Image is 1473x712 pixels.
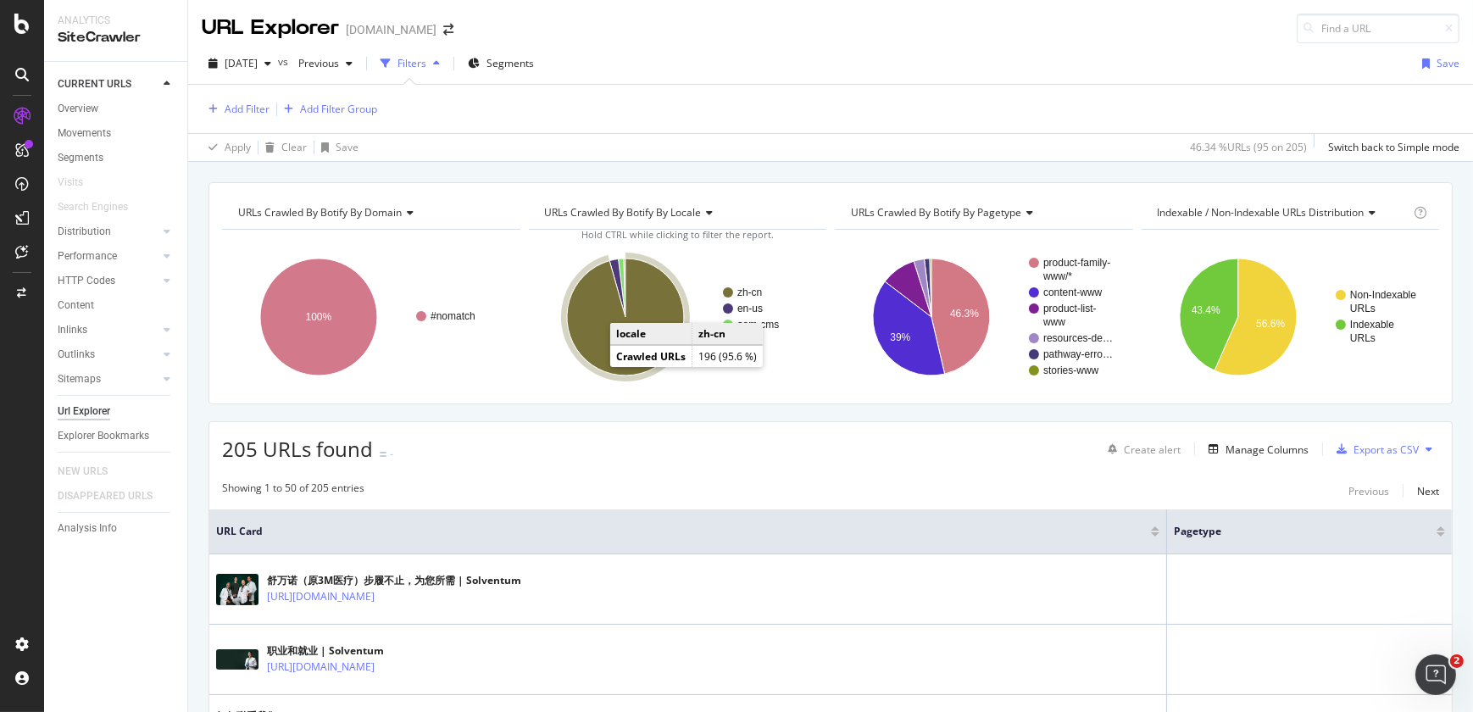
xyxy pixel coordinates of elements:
td: locale [610,323,692,345]
a: Segments [58,149,175,167]
div: Analysis Info [58,520,117,537]
button: Apply [202,134,251,161]
img: main image [216,574,258,606]
div: 舒万诺（原3M医疗）步履不止，为您所需 | Solventum [267,573,521,588]
div: Url Explorer [58,403,110,420]
a: DISAPPEARED URLS [58,487,170,505]
text: en-us [737,303,763,314]
button: Save [1415,50,1459,77]
a: [URL][DOMAIN_NAME] [267,659,375,676]
h4: URLs Crawled By Botify By pagetype [848,199,1118,226]
text: www [1042,316,1065,328]
div: Segments [58,149,103,167]
span: URL Card [216,524,1147,539]
text: Indexable [1350,319,1394,331]
button: Previous [292,50,359,77]
div: Performance [58,248,117,265]
text: Non-Indexable [1350,289,1416,301]
svg: A chart. [222,243,517,391]
a: Inlinks [58,321,158,339]
button: Previous [1348,481,1389,501]
span: URLs Crawled By Botify By locale [545,205,702,220]
text: 56.6% [1256,318,1285,330]
text: product-family- [1043,257,1110,269]
button: Segments [461,50,541,77]
div: [DOMAIN_NAME] [346,21,436,38]
text: URLs [1350,303,1376,314]
div: Save [1437,56,1459,70]
svg: A chart. [835,243,1130,391]
text: product-list- [1043,303,1097,314]
a: Distribution [58,223,158,241]
button: Switch back to Simple mode [1321,134,1459,161]
td: zh-cn [692,323,764,345]
iframe: Intercom live chat [1415,654,1456,695]
div: Switch back to Simple mode [1328,140,1459,154]
svg: A chart. [1142,243,1437,391]
div: - [390,447,393,461]
a: CURRENT URLS [58,75,158,93]
div: URL Explorer [202,14,339,42]
button: Create alert [1101,436,1181,463]
text: 46.3% [950,308,979,320]
span: pagetype [1174,524,1411,539]
td: 196 (95.6 %) [692,346,764,368]
button: Save [314,134,359,161]
text: 39% [890,331,910,343]
button: Clear [258,134,307,161]
h4: URLs Crawled By Botify By domain [235,199,505,226]
text: aem-cms [737,319,779,331]
div: Previous [1348,484,1389,498]
button: Export as CSV [1330,436,1419,463]
input: Find a URL [1297,14,1459,43]
div: 46.34 % URLs ( 95 on 205 ) [1190,140,1307,154]
div: Distribution [58,223,111,241]
a: Content [58,297,175,314]
a: HTTP Codes [58,272,158,290]
span: 2 [1450,654,1464,668]
div: CURRENT URLS [58,75,131,93]
div: NEW URLS [58,463,108,481]
span: Indexable / Non-Indexable URLs distribution [1158,205,1365,220]
div: Export as CSV [1353,442,1419,457]
a: Movements [58,125,175,142]
span: Previous [292,56,339,70]
div: Movements [58,125,111,142]
h4: Indexable / Non-Indexable URLs Distribution [1154,199,1411,226]
text: zh-cn [737,286,762,298]
div: Apply [225,140,251,154]
a: Analysis Info [58,520,175,537]
text: resources-de… [1043,332,1113,344]
h4: URLs Crawled By Botify By locale [542,199,812,226]
div: SiteCrawler [58,28,174,47]
span: Segments [486,56,534,70]
text: pathway-erro… [1043,348,1113,360]
div: Create alert [1124,442,1181,457]
div: Next [1417,484,1439,498]
div: Visits [58,174,83,192]
button: Next [1417,481,1439,501]
span: Hold CTRL while clicking to filter the report. [581,228,774,241]
text: URLs [1350,332,1376,344]
a: Overview [58,100,175,118]
text: content-www [1043,286,1103,298]
text: www/* [1042,270,1072,282]
div: Showing 1 to 50 of 205 entries [222,481,364,501]
div: arrow-right-arrow-left [443,24,453,36]
span: vs [278,54,292,69]
div: Outlinks [58,346,95,364]
div: Save [336,140,359,154]
div: Manage Columns [1226,442,1309,457]
a: Outlinks [58,346,158,364]
div: Add Filter Group [300,102,377,116]
div: Filters [397,56,426,70]
a: Performance [58,248,158,265]
button: Add Filter [202,99,270,120]
text: 100% [306,311,332,323]
img: Equal [380,452,386,457]
span: URLs Crawled By Botify By domain [238,205,402,220]
div: Explorer Bookmarks [58,427,149,445]
button: [DATE] [202,50,278,77]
